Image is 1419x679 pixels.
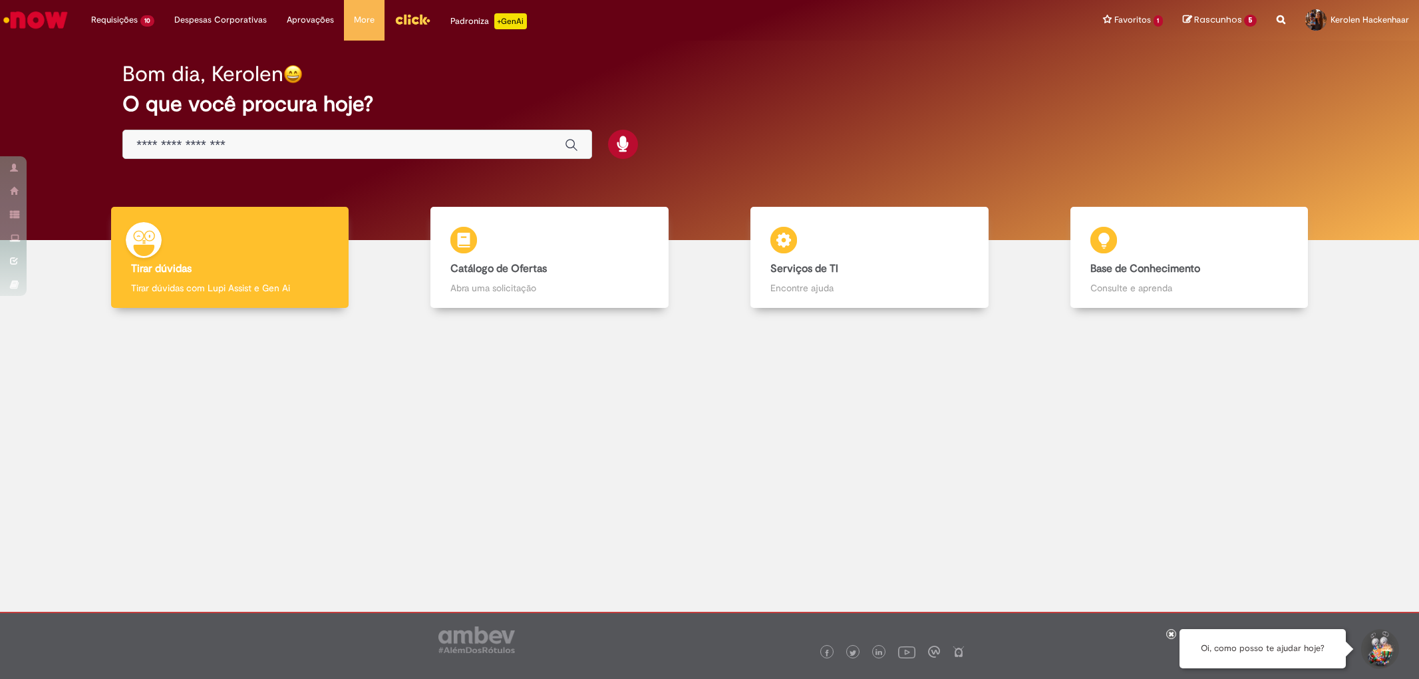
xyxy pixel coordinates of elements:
[91,13,138,27] span: Requisições
[1,7,70,33] img: ServiceNow
[1180,629,1346,668] div: Oi, como posso te ajudar hoje?
[953,646,965,658] img: logo_footer_naosei.png
[122,92,1296,116] h2: O que você procura hoje?
[1114,13,1151,27] span: Favoritos
[875,649,882,657] img: logo_footer_linkedin.png
[450,281,648,295] p: Abra uma solicitação
[898,643,915,660] img: logo_footer_youtube.png
[131,262,192,275] b: Tirar dúvidas
[850,650,856,656] img: logo_footer_twitter.png
[1331,14,1409,25] span: Kerolen Hackenhaar
[438,626,515,653] img: logo_footer_ambev_rotulo_gray.png
[131,281,329,295] p: Tirar dúvidas com Lupi Assist e Gen Ai
[1194,13,1242,26] span: Rascunhos
[824,650,830,656] img: logo_footer_facebook.png
[450,262,547,275] b: Catálogo de Ofertas
[928,646,940,658] img: logo_footer_workplace.png
[287,13,334,27] span: Aprovações
[70,207,390,309] a: Tirar dúvidas Tirar dúvidas com Lupi Assist e Gen Ai
[354,13,375,27] span: More
[394,9,430,29] img: click_logo_yellow_360x200.png
[283,65,303,84] img: happy-face.png
[770,281,968,295] p: Encontre ajuda
[390,207,710,309] a: Catálogo de Ofertas Abra uma solicitação
[1183,14,1257,27] a: Rascunhos
[1359,629,1399,669] button: Iniciar Conversa de Suporte
[1244,15,1257,27] span: 5
[1029,207,1349,309] a: Base de Conhecimento Consulte e aprenda
[1090,281,1288,295] p: Consulte e aprenda
[1154,15,1164,27] span: 1
[494,13,527,29] p: +GenAi
[770,262,838,275] b: Serviços de TI
[1090,262,1200,275] b: Base de Conhecimento
[122,63,283,86] h2: Bom dia, Kerolen
[140,15,154,27] span: 10
[710,207,1030,309] a: Serviços de TI Encontre ajuda
[450,13,527,29] div: Padroniza
[174,13,267,27] span: Despesas Corporativas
